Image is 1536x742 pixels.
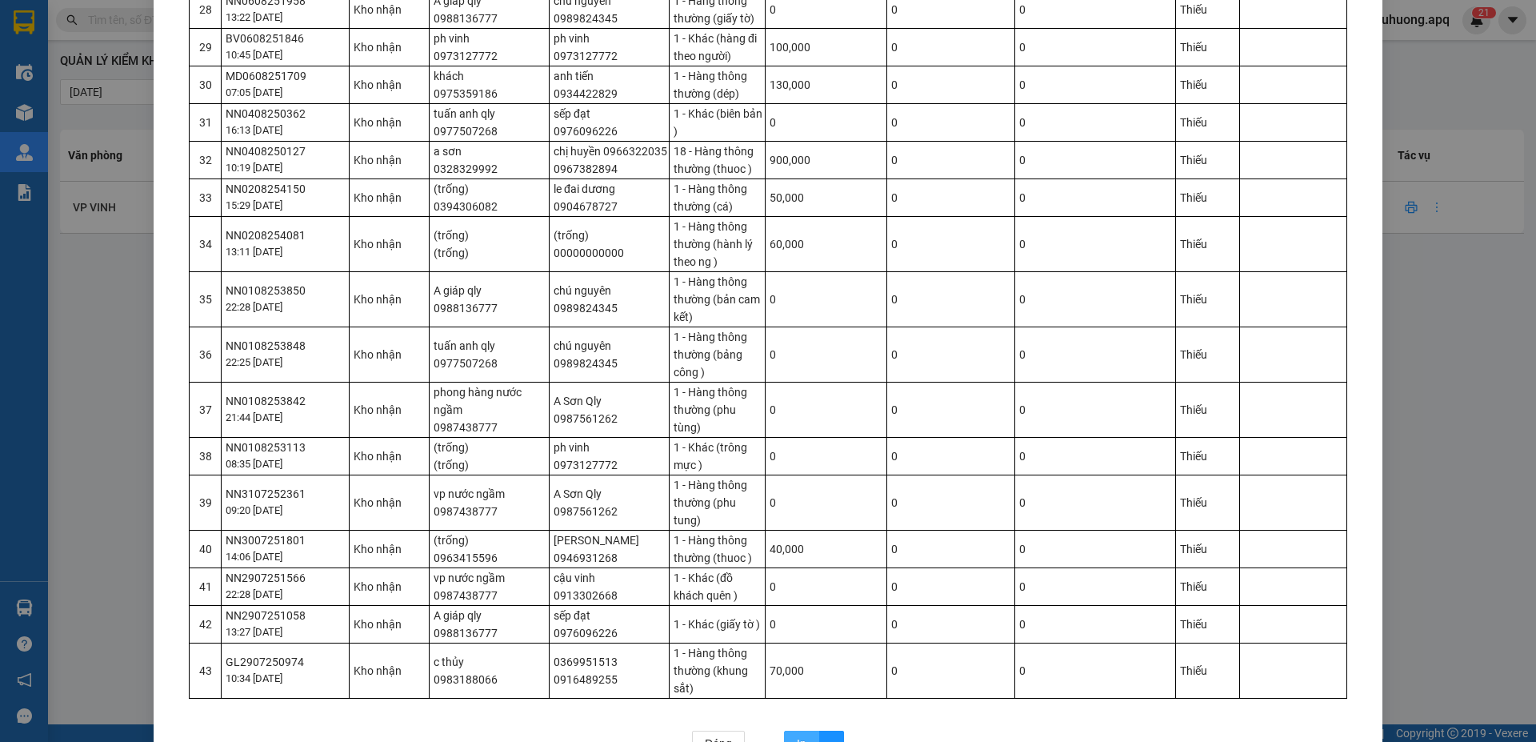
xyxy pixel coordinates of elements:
[766,103,887,141] td: 0
[430,382,550,437] td: phong hàng nước ngầm 0987438777
[226,531,348,549] div: NN3007251801
[226,85,348,101] div: 07:05 [DATE]
[1014,382,1176,437] td: 0
[1180,664,1207,677] span: Thiếu
[766,66,887,103] td: 130,000
[226,410,348,426] div: 21:44 [DATE]
[1180,618,1207,631] span: Thiếu
[1180,580,1207,593] span: Thiếu
[1014,216,1176,271] td: 0
[1014,271,1176,327] td: 0
[1180,116,1207,129] span: Thiếu
[766,568,887,605] td: 0
[1014,28,1176,66] td: 0
[674,67,764,102] div: 1 - Hàng thông thường (dép)
[430,141,550,178] td: a sơn 0328329992
[550,28,670,66] td: ph vinh 0973127772
[1014,327,1176,382] td: 0
[190,475,222,530] td: 39
[226,160,348,176] div: 10:19 [DATE]
[1180,3,1207,16] span: Thiếu
[550,605,670,643] td: sếp đạt 0976096226
[766,437,887,475] td: 0
[226,671,348,687] div: 10:34 [DATE]
[550,216,670,271] td: (trống) 00000000000
[766,271,887,327] td: 0
[430,327,550,382] td: tuấn anh qly 0977507268
[1014,475,1176,530] td: 0
[1180,238,1207,251] span: Thiếu
[354,543,402,555] span: Kho nhận
[886,271,1014,327] td: 0
[766,475,887,530] td: 0
[190,178,222,216] td: 33
[190,103,222,141] td: 31
[1180,543,1207,555] span: Thiếu
[1180,348,1207,361] span: Thiếu
[550,141,670,178] td: chị huyền 0966322035 0967382894
[354,618,402,631] span: Kho nhận
[550,530,670,568] td: [PERSON_NAME] 0946931268
[430,66,550,103] td: khách 0975359186
[766,643,887,698] td: 70,000
[190,66,222,103] td: 30
[1014,568,1176,605] td: 0
[226,244,348,260] div: 13:11 [DATE]
[550,271,670,327] td: chú nguyên 0989824345
[430,271,550,327] td: A giáp qly 0988136777
[1180,78,1207,91] span: Thiếu
[886,530,1014,568] td: 0
[674,30,764,65] div: 1 - Khác (hàng đi theo người)
[430,437,550,475] td: (trống) (trống)
[550,568,670,605] td: cậu vinh 0913302668
[886,178,1014,216] td: 0
[550,66,670,103] td: anh tiến 0934422829
[1014,643,1176,698] td: 0
[226,607,348,624] div: NN2907251058
[226,198,348,214] div: 15:29 [DATE]
[674,105,764,140] div: 1 - Khác (biên bản )
[674,616,764,633] div: 1 - Khác (giấy tờ )
[354,403,402,416] span: Kho nhận
[674,569,764,604] div: 1 - Khác (đồ khách quên )
[226,122,348,138] div: 16:13 [DATE]
[430,28,550,66] td: ph vinh 0973127772
[226,282,348,299] div: NN0108253850
[226,485,348,503] div: NN3107252361
[430,103,550,141] td: tuấn anh qly 0977507268
[226,337,348,355] div: NN0108253848
[430,178,550,216] td: (trống) 0394306082
[886,28,1014,66] td: 0
[226,10,348,26] div: 13:22 [DATE]
[226,47,348,63] div: 10:45 [DATE]
[886,141,1014,178] td: 0
[354,41,402,54] span: Kho nhận
[190,437,222,475] td: 38
[1014,530,1176,568] td: 0
[766,28,887,66] td: 100,000
[886,382,1014,437] td: 0
[1014,437,1176,475] td: 0
[1180,293,1207,306] span: Thiếu
[354,496,402,509] span: Kho nhận
[190,216,222,271] td: 34
[886,216,1014,271] td: 0
[766,530,887,568] td: 40,000
[226,180,348,198] div: NN0208254150
[190,605,222,643] td: 42
[190,28,222,66] td: 29
[226,503,348,519] div: 09:20 [DATE]
[190,568,222,605] td: 41
[766,178,887,216] td: 50,000
[354,78,402,91] span: Kho nhận
[354,238,402,251] span: Kho nhận
[766,605,887,643] td: 0
[674,383,764,436] div: 1 - Hàng thông thường (phu tùng)
[886,327,1014,382] td: 0
[1014,66,1176,103] td: 0
[1180,496,1207,509] span: Thiếu
[430,216,550,271] td: (trống) (trống)
[354,580,402,593] span: Kho nhận
[1180,154,1207,166] span: Thiếu
[226,569,348,587] div: NN2907251566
